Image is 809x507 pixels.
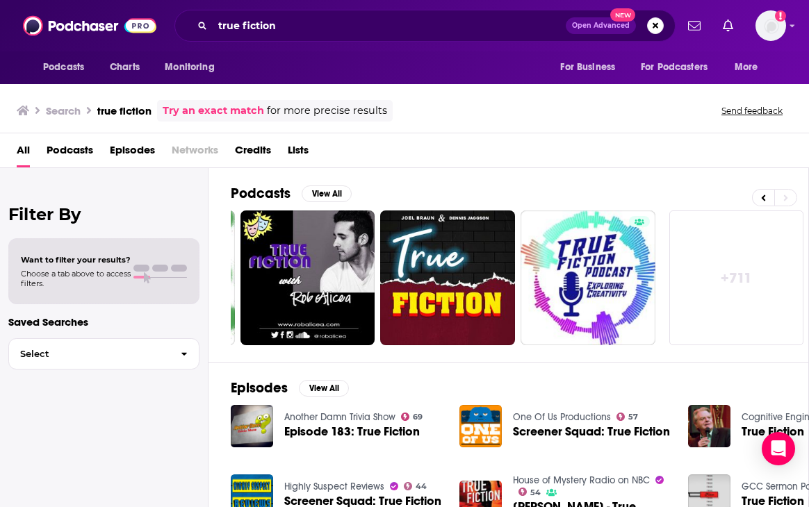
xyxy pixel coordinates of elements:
[284,426,420,438] a: Episode 183: True Fiction
[717,105,787,117] button: Send feedback
[641,58,708,77] span: For Podcasters
[46,104,81,117] h3: Search
[231,185,352,202] a: PodcastsView All
[231,379,349,397] a: EpisodesView All
[413,414,423,420] span: 69
[101,54,148,81] a: Charts
[9,349,170,358] span: Select
[174,10,676,42] div: Search podcasts, credits, & more...
[688,405,730,447] img: True Fiction
[155,54,232,81] button: open menu
[669,210,804,345] a: +711
[267,103,387,119] span: for more precise results
[302,185,352,202] button: View All
[560,58,615,77] span: For Business
[47,139,93,167] a: Podcasts
[97,104,152,117] h3: true fiction
[21,269,131,288] span: Choose a tab above to access filters.
[518,488,541,496] a: 54
[550,54,632,81] button: open menu
[755,10,786,41] img: User Profile
[717,14,739,38] a: Show notifications dropdown
[8,204,199,224] h2: Filter By
[566,17,636,34] button: Open AdvancedNew
[284,481,384,492] a: Highly Suspect Reviews
[231,379,288,397] h2: Episodes
[628,414,638,420] span: 57
[762,432,795,465] div: Open Intercom Messenger
[725,54,776,81] button: open menu
[213,15,566,37] input: Search podcasts, credits, & more...
[284,411,395,423] a: Another Damn Trivia Show
[755,10,786,41] button: Show profile menu
[165,58,214,77] span: Monitoring
[110,58,140,77] span: Charts
[235,139,271,167] a: Credits
[110,139,155,167] a: Episodes
[459,405,502,447] img: Screener Squad: True Fiction
[683,14,706,38] a: Show notifications dropdown
[513,474,650,486] a: House of Mystery Radio on NBC
[401,413,423,421] a: 69
[231,185,291,202] h2: Podcasts
[33,54,102,81] button: open menu
[416,483,427,490] span: 44
[8,315,199,329] p: Saved Searches
[513,426,670,438] a: Screener Squad: True Fiction
[17,139,30,167] a: All
[23,13,156,39] img: Podchaser - Follow, Share and Rate Podcasts
[231,405,273,447] img: Episode 183: True Fiction
[288,139,309,167] a: Lists
[404,482,427,490] a: 44
[742,426,804,438] a: True Fiction
[755,10,786,41] span: Logged in as dmessina
[572,22,630,29] span: Open Advanced
[8,338,199,369] button: Select
[284,495,441,507] a: Screener Squad: True Fiction
[43,58,84,77] span: Podcasts
[616,413,639,421] a: 57
[513,411,611,423] a: One Of Us Productions
[172,139,218,167] span: Networks
[21,255,131,265] span: Want to filter your results?
[163,103,264,119] a: Try an exact match
[632,54,728,81] button: open menu
[735,58,758,77] span: More
[775,10,786,22] svg: Add a profile image
[299,380,349,397] button: View All
[530,490,541,496] span: 54
[610,8,635,22] span: New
